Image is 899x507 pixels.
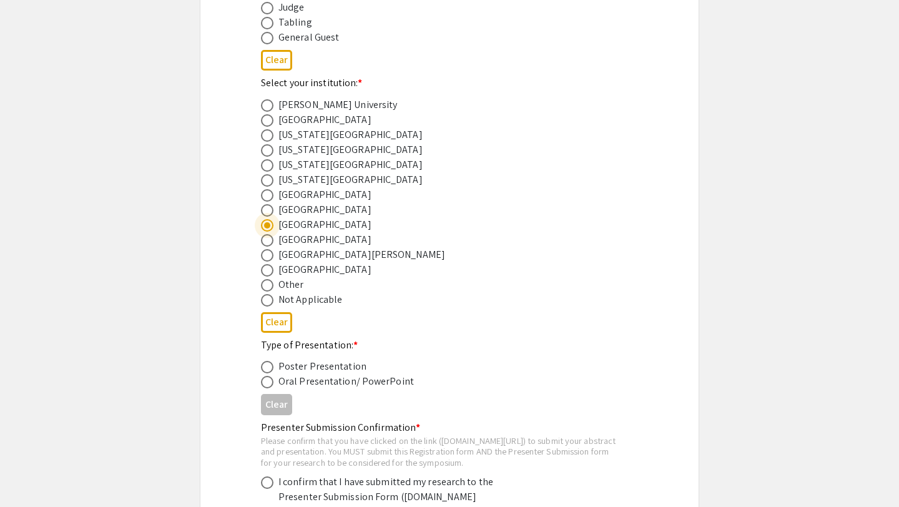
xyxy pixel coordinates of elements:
[278,232,371,247] div: [GEOGRAPHIC_DATA]
[261,394,292,415] button: Clear
[261,435,618,468] div: Please confirm that you have clicked on the link ([DOMAIN_NAME][URL]) to submit your abstract and...
[278,157,423,172] div: [US_STATE][GEOGRAPHIC_DATA]
[278,172,423,187] div: [US_STATE][GEOGRAPHIC_DATA]
[278,187,371,202] div: [GEOGRAPHIC_DATA]
[278,127,423,142] div: [US_STATE][GEOGRAPHIC_DATA]
[278,292,342,307] div: Not Applicable
[278,142,423,157] div: [US_STATE][GEOGRAPHIC_DATA]
[278,217,371,232] div: [GEOGRAPHIC_DATA]
[278,247,445,262] div: [GEOGRAPHIC_DATA][PERSON_NAME]
[261,421,420,434] mat-label: Presenter Submission Confirmation
[278,30,339,45] div: General Guest
[261,76,363,89] mat-label: Select your institution:
[278,374,414,389] div: Oral Presentation/ PowerPoint
[278,202,371,217] div: [GEOGRAPHIC_DATA]
[261,50,292,71] button: Clear
[261,312,292,333] button: Clear
[278,277,304,292] div: Other
[278,112,371,127] div: [GEOGRAPHIC_DATA]
[278,359,366,374] div: Poster Presentation
[9,451,53,498] iframe: Chat
[278,15,312,30] div: Tabling
[261,338,358,352] mat-label: Type of Presentation:
[278,262,371,277] div: [GEOGRAPHIC_DATA]
[278,97,397,112] div: [PERSON_NAME] University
